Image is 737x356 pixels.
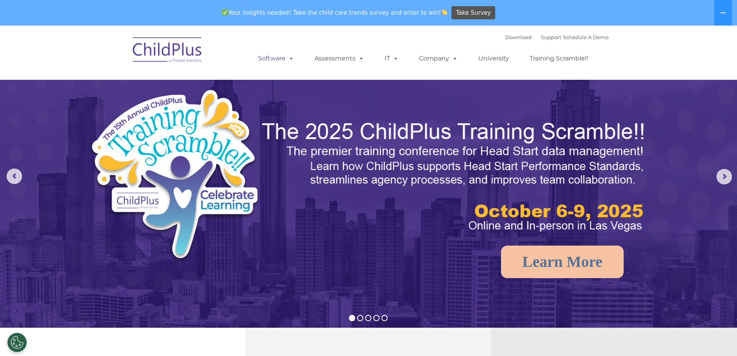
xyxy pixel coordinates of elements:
span: Phone number [108,83,140,89]
a: Assessments [307,51,372,66]
a: Software [250,51,302,66]
img: 👏 [441,9,447,15]
a: Download [505,34,532,40]
img: ChildPlus by Procare Solutions [129,32,206,71]
span: Your insights needed! Take the child care trends survey and enter to win! [219,5,451,20]
a: Take Survey [451,6,495,20]
font: | [505,34,609,40]
a: University [470,51,517,66]
button: Cookies Settings [7,333,27,352]
span: Take Survey [456,6,491,20]
a: Support [541,34,561,40]
a: Learn More [501,246,624,278]
a: Training Scramble!! [522,51,596,66]
img: ✅ [222,9,228,15]
a: Schedule A Demo [563,34,609,40]
span: Last name [108,51,131,57]
a: IT [377,51,406,66]
a: Company [411,51,465,66]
